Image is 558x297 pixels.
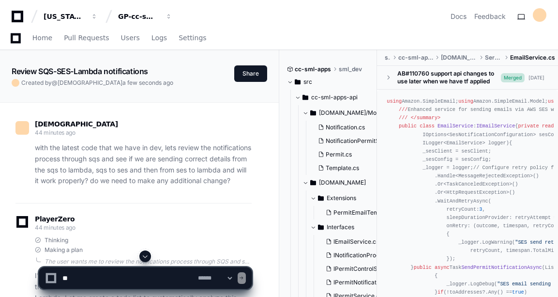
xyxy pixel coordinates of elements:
[333,238,379,246] span: IEmailService.cs
[64,27,109,49] a: Pull Requests
[411,115,441,121] span: </summary>
[121,27,140,49] a: Users
[326,137,401,145] span: NotificationPermitStatus.cs
[295,90,378,105] button: cc-sml-apps-api
[510,54,555,62] span: EmailService.cs
[327,223,354,231] span: Interfaces
[45,246,83,254] span: Making a plan
[322,249,395,262] button: INotificationProcessingService.cs
[441,54,477,62] span: [DOMAIN_NAME]
[327,194,356,202] span: Extensions
[399,123,417,129] span: public
[318,192,324,204] svg: Directory
[179,35,206,41] span: Settings
[314,121,388,134] button: Notification.cs
[318,221,324,233] svg: Directory
[118,12,160,21] div: GP-cc-sml-apps
[322,235,395,249] button: IEmailService.cs
[151,35,167,41] span: Logs
[122,79,173,86] span: a few seconds ago
[528,74,544,81] div: [DATE]
[399,115,407,121] span: ///
[326,124,365,131] span: Notification.cs
[310,219,393,235] button: Interfaces
[151,27,167,49] a: Logs
[399,107,407,112] span: ///
[314,148,388,161] button: Permit.cs
[295,76,301,88] svg: Directory
[52,79,58,86] span: @
[311,94,358,101] span: cc-sml-apps-api
[35,142,252,187] p: with the latest code that we have in dev, lets review the notifications process through sqs and s...
[35,120,118,128] span: [DEMOGRAPHIC_DATA]
[302,175,386,190] button: [DOMAIN_NAME]
[339,65,362,73] span: sml_dev
[64,35,109,41] span: Pull Requests
[474,12,506,21] button: Feedback
[326,164,359,172] span: Template.cs
[114,8,176,25] button: GP-cc-sml-apps
[179,27,206,49] a: Settings
[40,8,102,25] button: [US_STATE] Pacific
[302,105,386,121] button: [DOMAIN_NAME]/Models
[501,73,525,82] span: Merged
[476,123,515,129] span: IEmailService
[326,151,352,158] span: Permit.cs
[398,54,434,62] span: cc-sml-apps-api
[295,65,331,73] span: cc-sml-apps
[387,98,402,104] span: using
[310,107,316,119] svg: Directory
[310,190,393,206] button: Extensions
[58,79,122,86] span: [DEMOGRAPHIC_DATA]
[44,12,85,21] div: [US_STATE] Pacific
[35,216,75,222] span: PlayerZero
[45,236,68,244] span: Thinking
[35,224,75,231] span: 44 minutes ago
[333,209,430,217] span: PermitEmailTemplateExtensions.cs
[32,27,52,49] a: Home
[437,123,473,129] span: EmailService
[21,79,173,87] span: Created by
[319,179,366,187] span: [DOMAIN_NAME]
[314,134,388,148] button: NotificationPermitStatus.cs
[518,123,539,129] span: private
[121,35,140,41] span: Users
[458,98,473,104] span: using
[385,54,390,62] span: src
[310,177,316,188] svg: Directory
[420,123,435,129] span: class
[35,129,75,136] span: 44 minutes ago
[322,206,395,219] button: PermitEmailTemplateExtensions.cs
[485,54,502,62] span: Services
[397,70,501,85] div: AB#110760 support api changes to use later when we have tf applied
[287,74,370,90] button: src
[314,161,388,175] button: Template.cs
[302,92,308,103] svg: Directory
[479,206,482,212] span: 3
[319,109,386,117] span: [DOMAIN_NAME]/Models
[32,35,52,41] span: Home
[303,78,312,86] span: src
[451,12,467,21] a: Docs
[12,66,148,76] app-text-character-animate: Review SQS-SES-Lambda notifications
[234,65,267,82] button: Share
